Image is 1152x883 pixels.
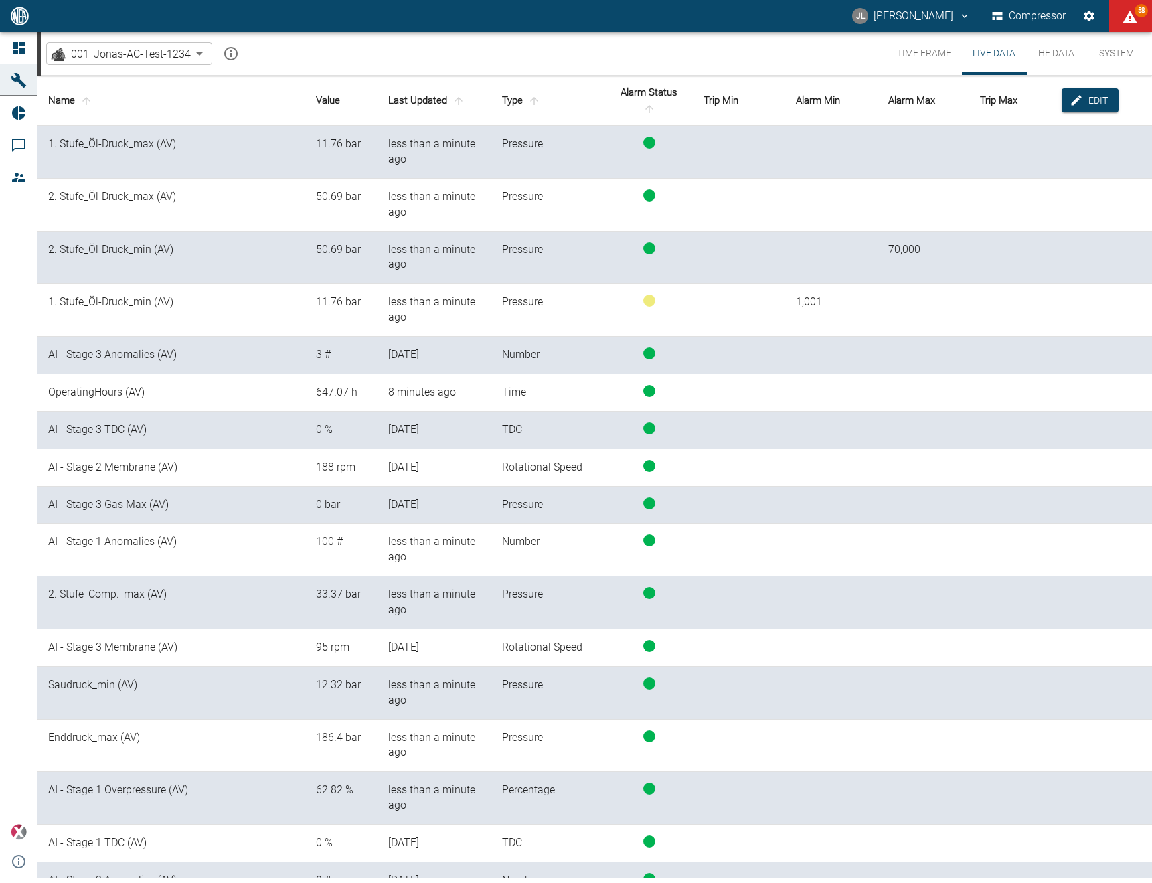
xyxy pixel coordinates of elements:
div: 4/16/2025, 2:54:41 PM [388,347,481,363]
span: status-running [643,422,655,434]
div: 10/10/2025, 1:58:16 PM [388,534,481,565]
div: 100 # [316,534,367,550]
td: Number [491,524,605,576]
span: status-running [643,783,655,795]
button: Live Data [962,32,1026,75]
span: sort-status [641,103,658,115]
div: 11.759239062485 bar [316,295,367,310]
div: 10/10/2025, 1:58:16 PM [388,677,481,708]
td: Pressure [491,179,605,232]
span: status-warning [643,295,655,307]
td: AI - Stage 3 Anomalies (AV) [37,337,305,374]
td: AI - Stage 3 Gas Max (AV) [37,487,305,524]
div: 4/28/2025, 4:07:25 PM [388,460,481,475]
td: Percentage [491,772,605,825]
td: AI - Stage 1 TDC (AV) [37,825,305,862]
div: 11.759239062485 bar [316,137,367,152]
td: Enddruck_max (AV) [37,720,305,773]
div: 50.6872059639136 bar [316,242,367,258]
span: status-running [643,534,655,546]
td: OperatingHours (AV) [37,374,305,412]
td: Pressure [491,667,605,720]
span: status-running [643,137,655,149]
span: status-running [643,835,655,848]
button: System [1086,32,1147,75]
span: status-running [643,385,655,397]
div: 10/10/2025, 1:58:16 PM [388,587,481,618]
th: Last Updated [378,76,491,126]
div: 4/16/2025, 2:54:41 PM [388,422,481,438]
div: 10/10/2025, 1:58:16 PM [388,137,481,167]
div: 0 % [316,835,367,851]
span: status-running [643,587,655,599]
td: 2. Stufe_Öl-Druck_min (AV) [37,232,305,285]
td: 1. Stufe_Öl-Druck_min (AV) [37,284,305,337]
div: 62.8150565001902 % [316,783,367,798]
div: 10/10/2025, 1:58:16 PM [388,295,481,325]
th: Value [305,76,378,126]
td: Time [491,374,605,412]
td: TDC [491,825,605,862]
div: 70,000 [888,240,959,258]
th: Type [491,76,605,126]
div: 10/10/2025, 2:46:00 PM [388,385,481,400]
img: logo [9,7,30,25]
span: 001_Jonas-AC-Test-1234 [71,46,191,62]
td: Rotational Speed [491,449,605,487]
th: Alarm Status [605,76,693,126]
div: JL [852,8,868,24]
div: 12.3153052991256 bar [316,677,367,693]
span: status-running [643,460,655,472]
td: 2. Stufe_Öl-Druck_max (AV) [37,179,305,232]
td: Pressure [491,126,605,179]
td: 2. Stufe_Comp._max (AV) [37,576,305,629]
button: Time Frame [886,32,962,75]
span: sort-type [525,95,543,107]
button: Settings [1077,4,1101,28]
td: Rotational Speed [491,629,605,667]
button: edit-alarms [1062,88,1119,113]
span: status-running [643,242,655,254]
img: Xplore Logo [11,824,27,840]
span: sort-name [78,95,95,107]
button: HF Data [1026,32,1086,75]
div: 0 % [316,422,367,438]
td: 1. Stufe_Öl-Druck_max (AV) [37,126,305,179]
div: 1,001 [796,292,867,310]
td: Pressure [491,487,605,524]
div: 188 rpm [316,460,367,475]
div: 186.398567665492 bar [316,730,367,746]
td: Pressure [491,284,605,337]
th: Name [37,76,305,126]
td: AI - Stage 1 Overpressure (AV) [37,772,305,825]
button: mission info [218,40,244,67]
td: AI - Stage 3 TDC (AV) [37,412,305,449]
span: status-running [643,640,655,652]
span: status-running [643,730,655,742]
div: 10/10/2025, 1:58:16 PM [388,730,481,761]
span: 58 [1135,4,1148,17]
th: Trip Max [969,76,1062,126]
td: TDC [491,412,605,449]
div: 4/16/2025, 2:54:41 PM [388,640,481,655]
div: 647.074939434167 h [316,385,367,400]
span: sort-time [450,95,467,107]
span: status-running [643,677,655,690]
div: 95 rpm [316,640,367,655]
div: 4/16/2025, 2:54:41 PM [388,497,481,513]
div: 50.6872059639136 bar [316,189,367,205]
td: AI - Stage 1 Anomalies (AV) [37,524,305,576]
div: 10/10/2025, 1:58:16 PM [388,189,481,220]
div: 33.3688450096815 bar [316,587,367,603]
td: Pressure [491,576,605,629]
div: 3 # [316,347,367,363]
td: Saudruck_min (AV) [37,667,305,720]
span: status-running [643,497,655,509]
button: ai-cas@nea-x.net [850,4,973,28]
th: Trip Min [693,76,785,126]
div: 0 bar [316,497,367,513]
button: Compressor [989,4,1069,28]
span: status-running [643,189,655,202]
th: Alarm Max [878,76,970,126]
div: 10/10/2025, 1:58:16 PM [388,783,481,813]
